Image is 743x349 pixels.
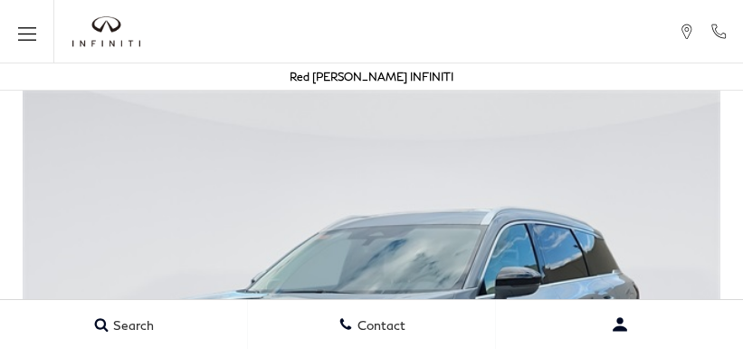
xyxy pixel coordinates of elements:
a: infiniti [72,16,140,47]
a: Red [PERSON_NAME] INFINITI [290,70,453,83]
span: Search [109,317,154,333]
button: Open user profile menu [496,302,743,347]
span: Contact [353,317,405,333]
img: INFINITI [72,16,140,47]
